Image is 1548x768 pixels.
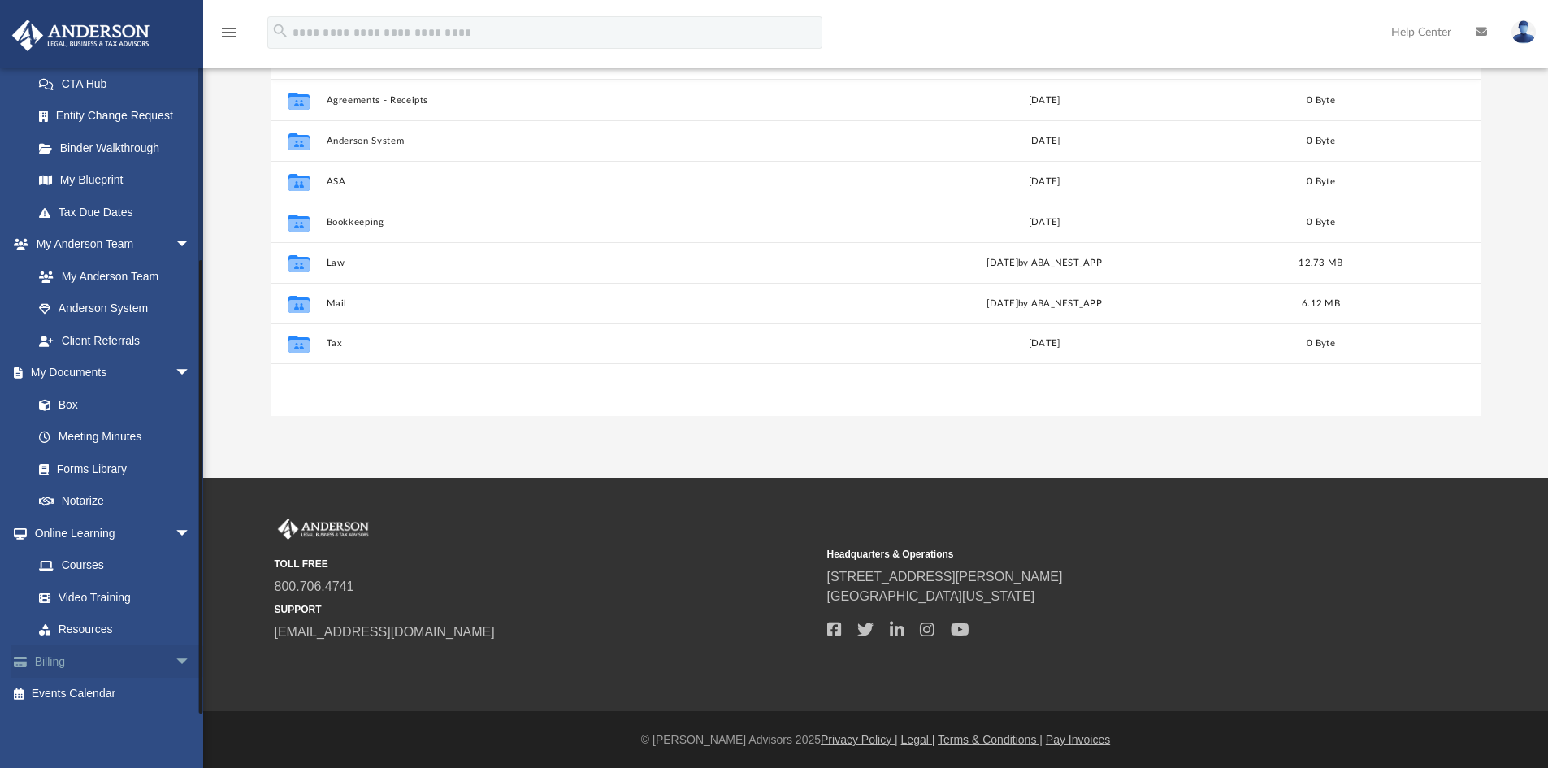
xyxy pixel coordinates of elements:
[23,388,199,421] a: Box
[23,293,207,325] a: Anderson System
[901,733,935,746] a: Legal |
[23,164,207,197] a: My Blueprint
[326,95,800,106] button: Agreements - Receipts
[11,517,207,549] a: Online Learningarrow_drop_down
[23,549,207,582] a: Courses
[23,67,215,100] a: CTA Hub
[326,136,800,146] button: Anderson System
[219,31,239,42] a: menu
[11,357,207,389] a: My Documentsarrow_drop_down
[326,176,800,187] button: ASA
[1307,339,1335,348] span: 0 Byte
[275,602,816,617] small: SUPPORT
[11,228,207,261] a: My Anderson Teamarrow_drop_down
[7,20,154,51] img: Anderson Advisors Platinum Portal
[1307,176,1335,185] span: 0 Byte
[271,80,1481,416] div: grid
[938,733,1043,746] a: Terms & Conditions |
[23,581,199,614] a: Video Training
[1307,136,1335,145] span: 0 Byte
[326,338,800,349] button: Tax
[275,579,354,593] a: 800.706.4741
[175,645,207,679] span: arrow_drop_down
[807,93,1281,107] div: [DATE]
[326,217,800,228] button: Bookkeeping
[275,519,372,540] img: Anderson Advisors Platinum Portal
[807,174,1281,189] div: [DATE]
[23,421,207,453] a: Meeting Minutes
[23,100,215,132] a: Entity Change Request
[275,625,495,639] a: [EMAIL_ADDRESS][DOMAIN_NAME]
[827,547,1368,562] small: Headquarters & Operations
[271,22,289,40] i: search
[1299,258,1342,267] span: 12.73 MB
[23,614,207,646] a: Resources
[807,296,1281,310] div: [DATE] by ABA_NEST_APP
[1046,733,1110,746] a: Pay Invoices
[821,733,898,746] a: Privacy Policy |
[827,570,1063,584] a: [STREET_ADDRESS][PERSON_NAME]
[827,589,1035,603] a: [GEOGRAPHIC_DATA][US_STATE]
[807,255,1281,270] div: [DATE] by ABA_NEST_APP
[326,258,800,268] button: Law
[23,324,207,357] a: Client Referrals
[326,298,800,309] button: Mail
[1307,217,1335,226] span: 0 Byte
[175,357,207,390] span: arrow_drop_down
[1302,298,1340,307] span: 6.12 MB
[1511,20,1536,44] img: User Pic
[203,731,1548,748] div: © [PERSON_NAME] Advisors 2025
[807,215,1281,229] div: [DATE]
[175,228,207,262] span: arrow_drop_down
[807,133,1281,148] div: [DATE]
[1307,95,1335,104] span: 0 Byte
[219,23,239,42] i: menu
[175,517,207,550] span: arrow_drop_down
[23,485,207,518] a: Notarize
[23,260,199,293] a: My Anderson Team
[11,645,215,678] a: Billingarrow_drop_down
[23,453,199,485] a: Forms Library
[807,336,1281,351] div: [DATE]
[275,557,816,571] small: TOLL FREE
[23,132,215,164] a: Binder Walkthrough
[23,196,215,228] a: Tax Due Dates
[11,678,215,710] a: Events Calendar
